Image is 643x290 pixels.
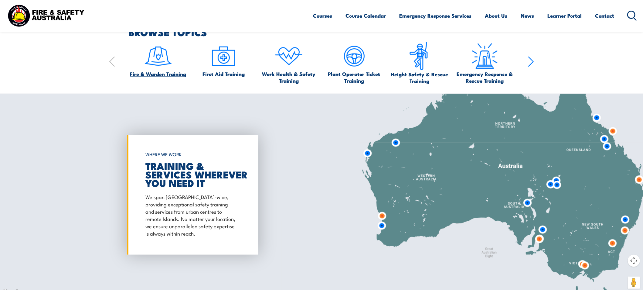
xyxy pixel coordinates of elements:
[324,71,384,84] span: Plant Operator Ticket Training
[400,8,472,24] a: Emergency Response Services
[130,71,186,77] span: Fire & Warden Training
[145,161,237,187] h2: TRAINING & SERVICES WHEREVER YOU NEED IT
[209,42,238,71] img: icon-2
[455,42,515,84] a: Emergency Response & Rescue Training
[145,149,237,160] h6: WHERE WE WORK
[628,255,640,267] button: Map camera controls
[390,42,449,84] a: Height Safety & Rescue Training
[128,28,534,36] h2: BROWSE TOPICS
[405,42,434,71] img: icon-6
[202,42,245,77] a: First Aid Training
[259,71,318,84] span: Work Health & Safety Training
[521,8,534,24] a: News
[313,8,332,24] a: Courses
[628,277,640,289] button: Drag Pegman onto the map to open Street View
[130,42,186,77] a: Fire & Warden Training
[202,71,245,77] span: First Aid Training
[145,193,237,237] p: We span [GEOGRAPHIC_DATA]-wide, providing exceptional safety training and services from urban cen...
[324,42,384,84] a: Plant Operator Ticket Training
[471,42,499,71] img: Emergency Response Icon
[485,8,508,24] a: About Us
[455,71,515,84] span: Emergency Response & Rescue Training
[274,42,303,71] img: icon-4
[340,42,369,71] img: icon-5
[390,71,449,84] span: Height Safety & Rescue Training
[346,8,386,24] a: Course Calendar
[548,8,582,24] a: Learner Portal
[259,42,318,84] a: Work Health & Safety Training
[595,8,614,24] a: Contact
[144,42,172,71] img: icon-1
